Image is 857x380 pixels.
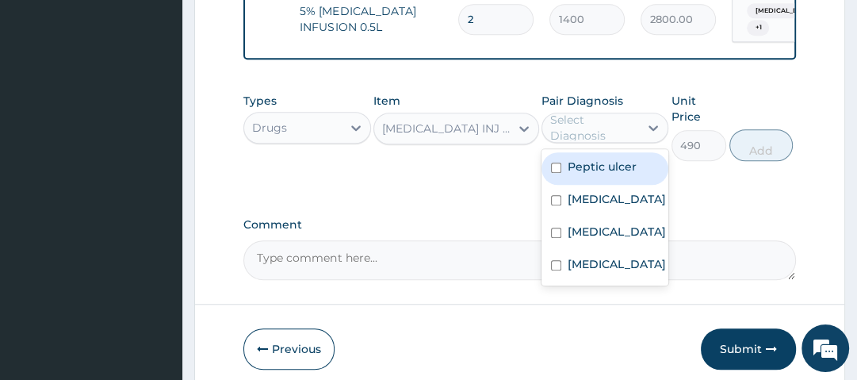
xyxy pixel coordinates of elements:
[550,112,637,144] div: Select Diagnosis
[252,120,287,136] div: Drugs
[701,328,796,370] button: Submit
[29,79,64,119] img: d_794563401_company_1708531726252_794563401
[243,218,795,232] label: Comment
[568,191,666,207] label: [MEDICAL_DATA]
[747,20,769,36] span: + 1
[82,89,266,109] div: Chat with us now
[260,8,298,46] div: Minimize live chat window
[568,159,637,175] label: Peptic ulcer
[671,93,727,125] label: Unit Price
[729,129,793,161] button: Add
[92,98,219,259] span: We're online!
[8,230,302,286] textarea: Type your message and hit 'Enter'
[382,121,511,136] div: [MEDICAL_DATA] INJ 200MG/5ML
[568,256,666,272] label: [MEDICAL_DATA]
[201,5,292,34] td: Drugs
[243,328,335,370] button: Previous
[373,93,400,109] label: Item
[541,93,623,109] label: Pair Diagnosis
[243,94,277,108] label: Types
[747,3,821,19] span: [MEDICAL_DATA]
[568,224,666,240] label: [MEDICAL_DATA]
